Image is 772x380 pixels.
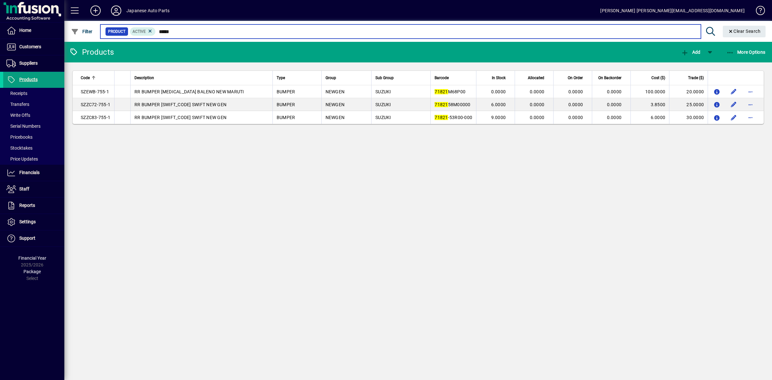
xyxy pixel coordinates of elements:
span: 0.0000 [568,102,583,107]
span: Group [326,74,336,81]
div: Code [81,74,110,81]
span: More Options [726,50,766,55]
button: Profile [106,5,126,16]
span: Package [23,269,41,274]
td: 6.0000 [630,111,669,124]
button: Add [85,5,106,16]
a: Price Updates [3,153,64,164]
span: SZZC72-755-1 [81,102,110,107]
a: Write Offs [3,110,64,121]
button: More options [745,112,756,123]
button: More options [745,87,756,97]
div: Products [69,47,114,57]
span: On Order [568,74,583,81]
span: In Stock [492,74,506,81]
a: Knowledge Base [751,1,764,22]
mat-chip: Activation Status: Active [130,27,156,36]
span: 0.0000 [607,89,622,94]
div: Barcode [435,74,472,81]
span: NEWGEN [326,115,345,120]
a: Suppliers [3,55,64,71]
td: 20.0000 [669,85,708,98]
span: Filter [71,29,93,34]
span: 0.0000 [568,115,583,120]
span: BUMPER [277,102,295,107]
div: [PERSON_NAME] [PERSON_NAME][EMAIL_ADDRESS][DOMAIN_NAME] [600,5,745,16]
span: Code [81,74,90,81]
em: 71821 [435,89,448,94]
span: Serial Numbers [6,124,41,129]
span: Stocktakes [6,145,32,151]
span: Description [134,74,154,81]
td: 3.8500 [630,98,669,111]
span: -53R00-000 [435,115,472,120]
span: NEWGEN [326,102,345,107]
a: Settings [3,214,64,230]
button: Clear [723,26,766,37]
span: Clear Search [728,29,761,34]
div: Sub Group [375,74,427,81]
div: In Stock [480,74,511,81]
span: Home [19,28,31,33]
span: BUMPER [277,115,295,120]
span: 9.0000 [491,115,506,120]
a: Reports [3,198,64,214]
em: 71821 [435,115,448,120]
span: Staff [19,186,29,191]
span: Add [681,50,700,55]
span: Financials [19,170,40,175]
span: Price Updates [6,156,38,162]
span: Trade ($) [688,74,704,81]
span: SZEWB-755-1 [81,89,109,94]
span: NEWGEN [326,89,345,94]
span: 0.0000 [607,115,622,120]
a: Customers [3,39,64,55]
button: Edit [729,87,739,97]
a: Stocktakes [3,143,64,153]
button: More options [745,99,756,110]
a: Pricebooks [3,132,64,143]
span: M68P00 [435,89,465,94]
a: Staff [3,181,64,197]
span: SZZC83-755-1 [81,115,110,120]
span: RR BUMPER [SWIFT_CODE] SWIFT NEW GEN [134,102,226,107]
span: Products [19,77,38,82]
span: Pricebooks [6,134,32,140]
a: Serial Numbers [3,121,64,132]
a: Receipts [3,88,64,99]
span: 0.0000 [491,89,506,94]
span: Write Offs [6,113,30,118]
a: Transfers [3,99,64,110]
span: Cost ($) [651,74,665,81]
span: SUZUKI [375,115,391,120]
td: 30.0000 [669,111,708,124]
span: 0.0000 [530,89,545,94]
span: RR BUMPER [SWIFT_CODE] SWIFT NEW GEN [134,115,226,120]
div: Group [326,74,368,81]
em: 71821 [435,102,448,107]
a: Financials [3,165,64,181]
span: Settings [19,219,36,224]
span: Reports [19,203,35,208]
span: 0.0000 [530,115,545,120]
div: On Backorder [596,74,627,81]
span: Allocated [528,74,544,81]
span: Suppliers [19,60,38,66]
span: 6.0000 [491,102,506,107]
span: Sub Group [375,74,394,81]
span: 0.0000 [568,89,583,94]
span: Type [277,74,285,81]
div: Description [134,74,269,81]
td: 25.0000 [669,98,708,111]
a: Home [3,23,64,39]
div: Type [277,74,317,81]
span: 58M00000 [435,102,470,107]
span: 0.0000 [607,102,622,107]
span: Active [133,29,146,34]
button: Edit [729,112,739,123]
span: Support [19,236,35,241]
span: Product [108,28,125,35]
span: On Backorder [598,74,621,81]
span: Receipts [6,91,27,96]
span: Transfers [6,102,29,107]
